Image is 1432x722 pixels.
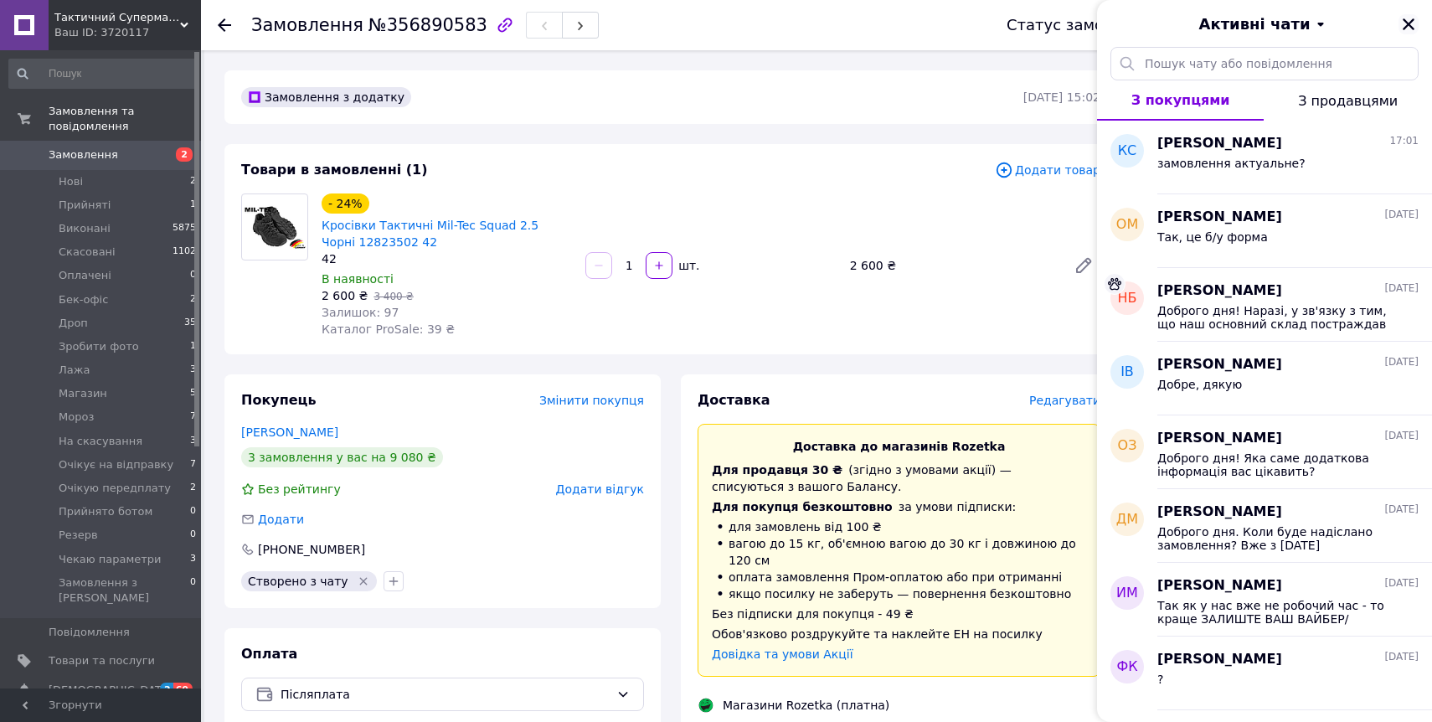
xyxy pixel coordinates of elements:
span: Виконані [59,221,111,236]
span: 3 [190,363,196,378]
span: [PERSON_NAME] [1157,281,1282,301]
span: [DEMOGRAPHIC_DATA] [49,683,173,698]
span: 3 [190,434,196,449]
span: Так, це б/у форма [1157,230,1268,244]
svg: Видалити мітку [357,575,370,588]
span: 35 [184,316,196,331]
span: Додати відгук [556,482,644,496]
button: З продавцями [1264,80,1432,121]
button: ІВ[PERSON_NAME][DATE]Добре, дякую [1097,342,1432,415]
span: Активні чати [1198,13,1310,35]
span: ОЗ [1118,436,1137,456]
span: [PERSON_NAME] [1157,134,1282,153]
span: ФК [1116,658,1137,677]
div: Замовлення з додатку [241,87,411,107]
span: Прийняті [59,198,111,213]
span: 2 600 ₴ [322,289,368,302]
span: ОМ [1116,215,1138,235]
span: ИМ [1116,584,1138,603]
span: замовлення актуальне? [1157,157,1306,170]
span: ДМ [1116,510,1138,529]
span: [PERSON_NAME] [1157,355,1282,374]
button: Активні чати [1144,13,1385,35]
span: [DATE] [1384,281,1419,296]
button: ОМ[PERSON_NAME][DATE]Так, це б/у форма [1097,194,1432,268]
span: [DATE] [1384,576,1419,590]
span: Очікує на відправку [59,457,173,472]
span: 3 400 ₴ [373,291,413,302]
div: шт. [674,257,701,274]
span: Добре, дякую [1157,378,1242,391]
span: З продавцями [1298,93,1398,109]
span: 17:01 [1389,134,1419,148]
span: Лажа [59,363,90,378]
span: Замовлення з [PERSON_NAME] [59,575,190,606]
span: Без рейтингу [258,482,341,496]
input: Пошук [8,59,198,89]
span: Створено з чату [248,575,348,588]
span: ? [1157,673,1163,686]
span: 60 [173,683,193,697]
div: (згідно з умовами акції) — списуються з вашого Балансу. [712,462,1086,495]
span: ІВ [1120,363,1134,382]
button: КС[PERSON_NAME]17:01замовлення актуальне? [1097,121,1432,194]
span: Для покупця безкоштовно [712,500,893,513]
div: Магазини Rozetka (платна) [719,697,894,714]
span: [PERSON_NAME] [1157,503,1282,522]
span: Товари та послуги [49,653,155,668]
span: [DATE] [1384,355,1419,369]
span: 2 [190,481,196,496]
span: 2 [190,174,196,189]
span: Залишок: 97 [322,306,399,319]
span: Товари в замовленні (1) [241,162,428,178]
button: ДМ[PERSON_NAME][DATE]Доброго дня. Коли буде надіслано замовлення? Вже з [DATE] комплектується. Бу... [1097,489,1432,563]
span: Доброго дня! Наразі, у зв'язку з тим, що наш основний склад постраждав внаслідок обстрілу, ми зму... [1157,304,1395,331]
span: Чекаю параметри [59,552,162,567]
span: 1 [190,339,196,354]
span: Нові [59,174,83,189]
span: Редагувати [1029,394,1100,407]
span: Зробити фото [59,339,139,354]
div: 2 600 ₴ [843,254,1060,277]
time: [DATE] 15:02 [1023,90,1100,104]
span: 1102 [173,245,196,260]
div: 3 замовлення у вас на 9 080 ₴ [241,447,443,467]
span: 2 [160,683,173,697]
div: за умови підписки: [712,498,1086,515]
input: Пошук чату або повідомлення [1110,47,1419,80]
div: Ваш ID: 3720117 [54,25,201,40]
span: 0 [190,528,196,543]
span: Замовлення [251,15,363,35]
span: [PERSON_NAME] [1157,576,1282,596]
div: Статус замовлення [1007,17,1161,34]
span: КС [1118,142,1137,161]
span: Оплачені [59,268,111,283]
button: ОЗ[PERSON_NAME][DATE]Доброго дня! Яка саме додаткова інформація вас цікавить? [1097,415,1432,489]
span: 2 [190,292,196,307]
span: В наявності [322,272,394,286]
span: [PERSON_NAME] [1157,208,1282,227]
div: - 24% [322,193,369,214]
span: Додати товар [995,161,1100,179]
li: вагою до 15 кг, об'ємною вагою до 30 кг і довжиною до 120 см [712,535,1086,569]
span: 5875 [173,221,196,236]
span: 0 [190,575,196,606]
span: 7 [190,410,196,425]
span: Очікую передплату [59,481,171,496]
span: Змінити покупця [539,394,644,407]
span: Повідомлення [49,625,130,640]
a: Довідка та умови Акції [712,647,853,661]
button: НБ[PERSON_NAME][DATE]Доброго дня! Наразі, у зв'язку з тим, що наш основний склад постраждав внасл... [1097,268,1432,342]
span: №356890583 [368,15,487,35]
span: Покупець [241,392,317,408]
span: 1 [190,198,196,213]
li: оплата замовлення Пром-оплатою або при отриманні [712,569,1086,585]
span: Для продавця 30 ₴ [712,463,842,477]
span: З покупцями [1131,92,1230,108]
span: Так як у нас вже не робочий час - то краще ЗАЛИШТЕ ВАШ ВАЙБЕР/ТЕЛЕГРАМ - і ми ВАМ відразу напишем... [1157,599,1395,626]
li: для замовлень від 100 ₴ [712,518,1086,535]
span: [DATE] [1384,503,1419,517]
button: Закрити [1399,14,1419,34]
span: [DATE] [1384,650,1419,664]
img: Кросівки Тактичні Mil-Tec Squad 2.5 Чорні 12823502 42 [242,204,307,250]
